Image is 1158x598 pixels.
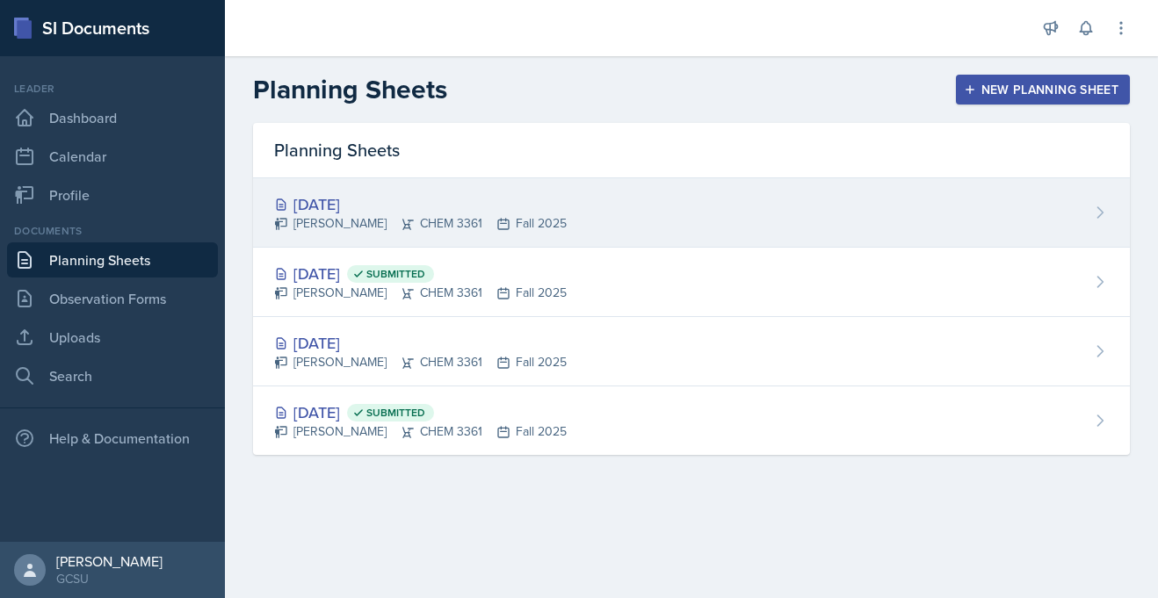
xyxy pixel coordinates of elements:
[274,214,567,233] div: [PERSON_NAME] CHEM 3361 Fall 2025
[274,400,567,424] div: [DATE]
[56,570,163,587] div: GCSU
[253,317,1130,386] a: [DATE] [PERSON_NAME]CHEM 3361Fall 2025
[7,281,218,316] a: Observation Forms
[253,74,447,105] h2: Planning Sheets
[956,75,1130,104] button: New Planning Sheet
[274,353,567,371] div: [PERSON_NAME] CHEM 3361 Fall 2025
[7,320,218,355] a: Uploads
[274,331,567,355] div: [DATE]
[7,358,218,393] a: Search
[253,248,1130,317] a: [DATE] Submitted [PERSON_NAME]CHEM 3361Fall 2025
[7,139,218,174] a: Calendar
[967,83,1118,97] div: New Planning Sheet
[366,267,425,281] span: Submitted
[274,422,567,441] div: [PERSON_NAME] CHEM 3361 Fall 2025
[7,100,218,135] a: Dashboard
[253,178,1130,248] a: [DATE] [PERSON_NAME]CHEM 3361Fall 2025
[7,177,218,213] a: Profile
[7,223,218,239] div: Documents
[253,386,1130,455] a: [DATE] Submitted [PERSON_NAME]CHEM 3361Fall 2025
[7,81,218,97] div: Leader
[366,406,425,420] span: Submitted
[56,552,163,570] div: [PERSON_NAME]
[274,284,567,302] div: [PERSON_NAME] CHEM 3361 Fall 2025
[7,421,218,456] div: Help & Documentation
[7,242,218,277] a: Planning Sheets
[253,123,1130,178] div: Planning Sheets
[274,262,567,285] div: [DATE]
[274,192,567,216] div: [DATE]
